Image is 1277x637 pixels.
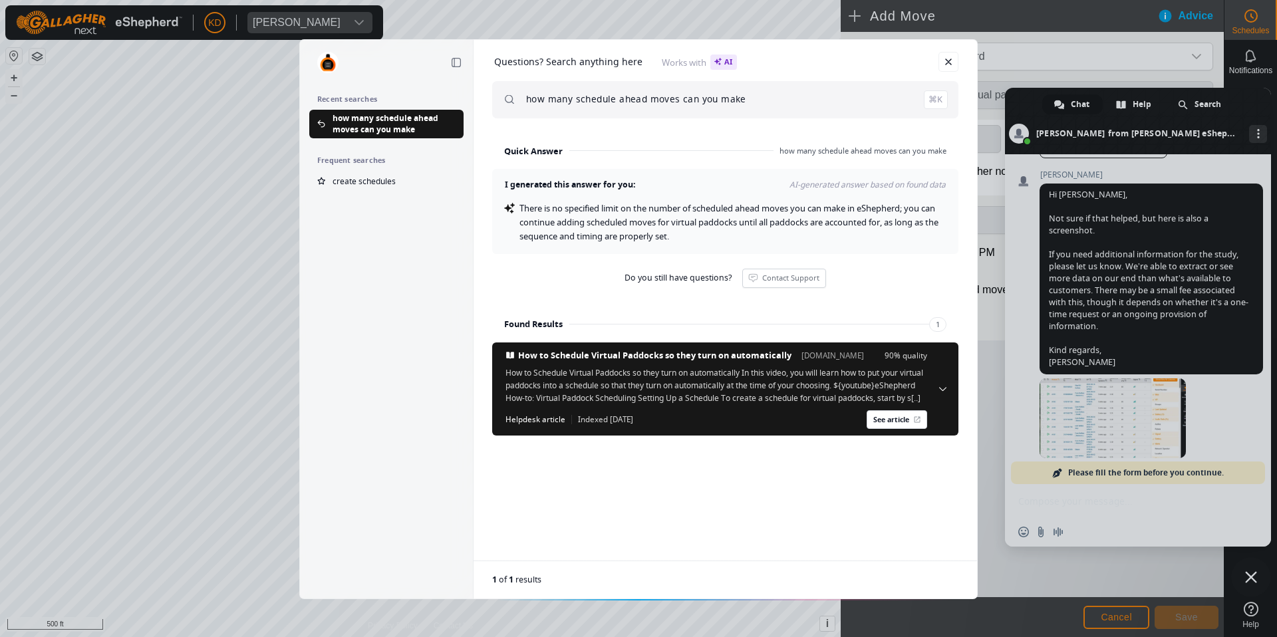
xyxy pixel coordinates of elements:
span: 1 [509,574,513,585]
span: create schedules [333,176,396,187]
span: 1 [929,317,946,332]
a: Close [938,52,958,72]
input: What are you looking for? [526,81,948,118]
a: See article [867,410,927,429]
span: 90% quality [885,350,927,360]
span: How to Schedule Virtual Paddocks so they turn on automatically [518,350,791,361]
a: Contact Support [742,269,826,288]
h1: Questions? Search anything here [494,56,642,68]
h4: I generated this answer for you: [504,180,636,190]
div: of results [492,574,953,584]
span: There is no specified limit on the number of scheduled ahead moves you can make in eShepherd; you... [519,202,940,242]
h2: Recent searches [317,94,456,104]
a: Collapse sidebar [447,53,466,72]
span: AI-generated answer based on found data [636,180,946,190]
span: How to Schedule Virtual Paddocks so they turn on automatically In this video, you will learn how ... [505,366,927,404]
h3: Found Results [504,317,563,332]
span: AI [710,55,737,70]
span: how many schedule ahead moves can you make [774,146,946,156]
span: how many schedule ahead moves can you make [333,112,456,135]
span: Indexed [DATE] [571,414,633,426]
span: Do you still have questions? [625,273,732,283]
h2: Frequent searches [317,156,456,165]
span: [DOMAIN_NAME] [801,350,864,361]
span: 1 [492,574,497,585]
span: Helpdesk article [505,414,565,426]
h3: Quick Answer [504,144,563,158]
span: Works with [662,55,737,70]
